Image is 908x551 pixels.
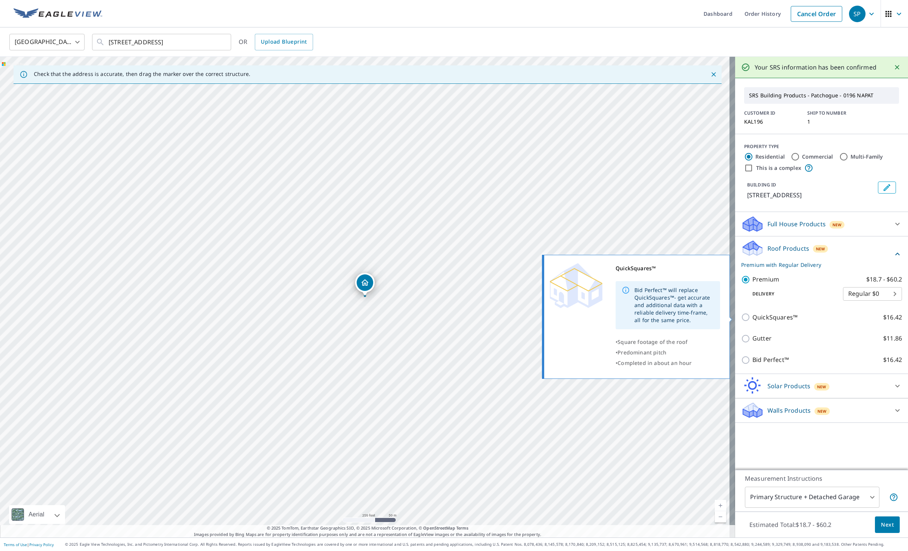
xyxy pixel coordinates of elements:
label: Residential [755,153,785,160]
span: Upload Blueprint [261,37,307,47]
p: $16.42 [883,355,902,365]
div: • [616,337,720,347]
p: SHIP TO NUMBER [807,110,861,117]
p: Premium [752,275,779,284]
button: Next [875,516,900,533]
div: • [616,347,720,358]
span: New [817,408,827,414]
label: Multi-Family [850,153,883,160]
div: Solar ProductsNew [741,377,902,395]
div: Primary Structure + Detached Garage [745,487,879,508]
div: OR [239,34,313,50]
p: Walls Products [767,406,811,415]
p: Solar Products [767,381,810,391]
p: © 2025 Eagle View Technologies, Inc. and Pictometry International Corp. All Rights Reserved. Repo... [65,542,904,547]
p: $16.42 [883,313,902,322]
p: [STREET_ADDRESS] [747,191,875,200]
a: Current Level 17, Zoom In [715,500,726,511]
p: Full House Products [767,219,826,229]
p: | [4,542,54,547]
div: • [616,358,720,368]
div: PROPERTY TYPE [744,143,899,150]
div: Dropped pin, building 1, Residential property, 14 E Oakdale St Bay Shore, NY 11706 [355,273,375,296]
div: Roof ProductsNewPremium with Regular Delivery [741,239,902,269]
div: Bid Perfect™ will replace QuickSquares™- get accurate and additional data with a reliable deliver... [634,283,714,327]
span: Your report will include the primary structure and a detached garage if one exists. [889,493,898,502]
p: Roof Products [767,244,809,253]
div: [GEOGRAPHIC_DATA] [9,32,85,53]
button: Close [892,62,902,72]
a: Cancel Order [791,6,842,22]
a: OpenStreetMap [423,525,455,531]
div: QuickSquares™ [616,263,720,274]
a: Privacy Policy [29,542,54,547]
span: © 2025 TomTom, Earthstar Geographics SIO, © 2025 Microsoft Corporation, © [267,525,469,531]
span: Completed in about an hour [617,359,692,366]
div: Regular $0 [843,283,902,304]
p: $11.86 [883,334,902,343]
p: QuickSquares™ [752,313,798,322]
button: Close [709,70,719,79]
p: BUILDING ID [747,182,776,188]
p: Your SRS information has been confirmed [755,63,876,72]
a: Terms [456,525,469,531]
span: Square footage of the roof [617,338,687,345]
button: Edit building 1 [878,182,896,194]
p: 1 [807,119,861,125]
p: CUSTOMER ID [744,110,798,117]
a: Current Level 17, Zoom Out [715,511,726,522]
img: EV Logo [14,8,102,20]
div: Aerial [9,505,65,524]
p: Premium with Regular Delivery [741,261,893,269]
p: Bid Perfect™ [752,355,789,365]
label: This is a complex [756,164,801,172]
a: Upload Blueprint [255,34,313,50]
p: KAL196 [744,119,798,125]
input: Search by address or latitude-longitude [109,32,216,53]
span: New [816,246,825,252]
p: Check that the address is accurate, then drag the marker over the correct structure. [34,71,250,77]
span: New [832,222,842,228]
p: Delivery [741,291,843,297]
span: Next [881,520,894,530]
p: Estimated Total: $18.7 - $60.2 [743,516,837,533]
div: Full House ProductsNew [741,215,902,233]
div: Aerial [26,505,47,524]
span: Predominant pitch [617,349,666,356]
p: Gutter [752,334,772,343]
p: $18.7 - $60.2 [866,275,902,284]
a: Terms of Use [4,542,27,547]
img: Premium [550,263,602,308]
label: Commercial [802,153,833,160]
p: Measurement Instructions [745,474,898,483]
p: SRS Building Products - Patchogue - 0196 NAPAT [746,89,897,102]
span: New [817,384,826,390]
div: Walls ProductsNew [741,401,902,419]
div: SP [849,6,866,22]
